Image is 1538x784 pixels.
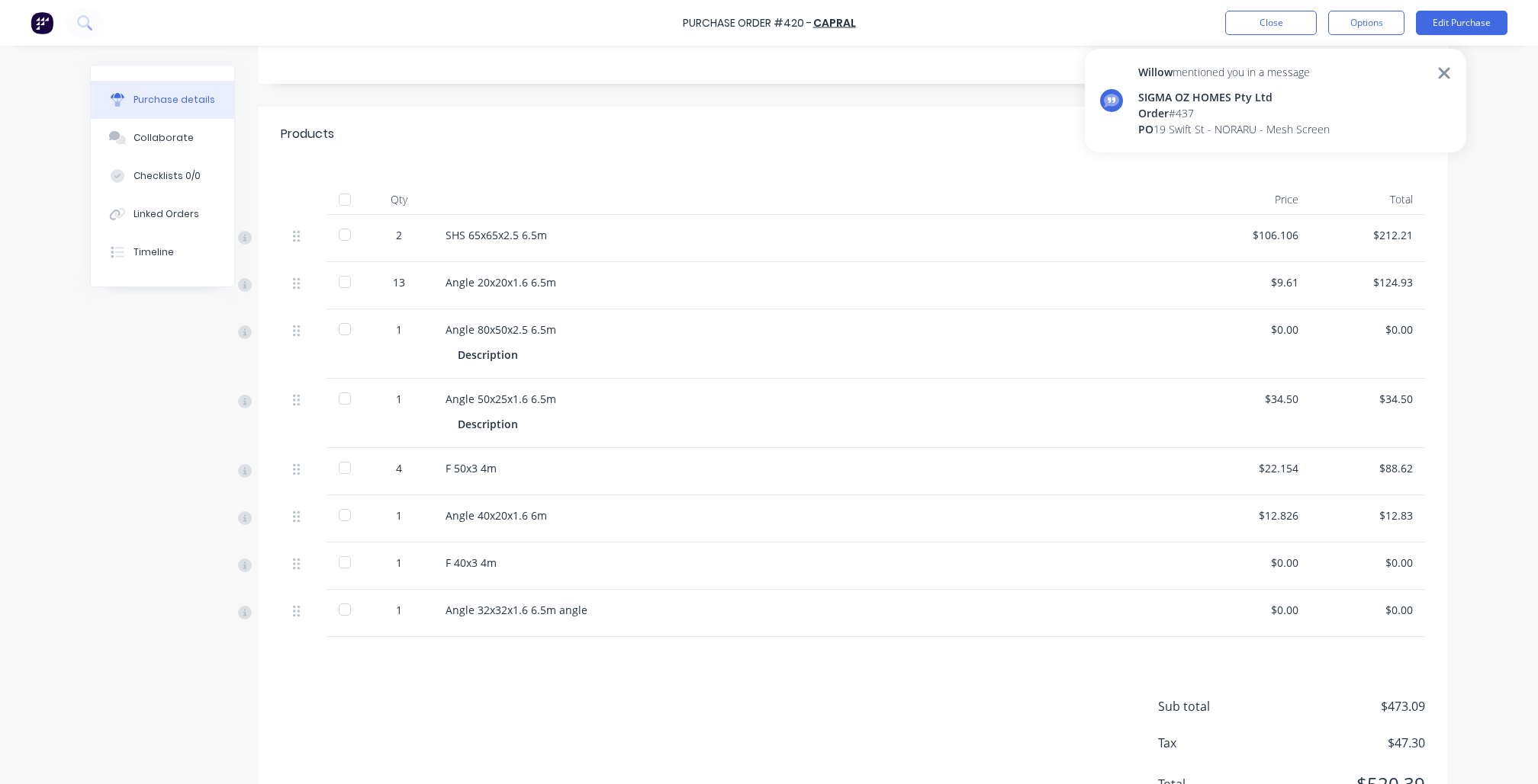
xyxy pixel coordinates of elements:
[1208,274,1298,290] div: $9.61
[1208,391,1298,407] div: $34.50
[377,555,421,571] div: 1
[1323,507,1413,523] div: $12.83
[1208,507,1298,523] div: $12.826
[1323,322,1413,338] div: $0.00
[1138,64,1330,80] div: mentioned you in a message
[1158,697,1273,715] span: Sub total
[446,391,1184,407] div: Angle 50x25x1.6 6.5m
[377,322,421,338] div: 1
[1208,322,1298,338] div: $0.00
[446,322,1184,338] div: Angle 80x50x2.5 6.5m
[91,119,234,157] button: Collaborate
[377,602,421,618] div: 1
[1138,122,1153,136] span: PO
[1196,184,1311,215] div: Price
[91,81,234,119] button: Purchase details
[1138,106,1169,120] span: Order
[683,15,812,31] div: Purchase Order #420 -
[1138,121,1330,137] div: 19 Swift St - NORARU - Mesh Screen
[377,507,421,523] div: 1
[1208,460,1298,476] div: $22.154
[377,391,421,407] div: 1
[1138,65,1173,79] span: Willow
[458,344,530,366] div: Description
[1225,11,1317,35] button: Close
[1323,391,1413,407] div: $34.50
[1323,555,1413,571] div: $0.00
[31,11,53,34] img: Factory
[446,507,1184,523] div: Angle 40x20x1.6 6m
[813,15,856,30] a: Capral
[134,169,201,183] div: Checklists 0/0
[1138,105,1330,121] div: # 437
[377,227,421,243] div: 2
[1208,555,1298,571] div: $0.00
[134,245,174,259] div: Timeline
[446,555,1184,571] div: F 40x3 4m
[446,274,1184,290] div: Angle 20x20x1.6 6.5m
[1323,602,1413,618] div: $0.00
[1158,734,1273,752] span: Tax
[377,460,421,476] div: 4
[281,125,334,143] div: Products
[1273,734,1425,752] span: $47.30
[1208,227,1298,243] div: $106.106
[91,157,234,195] button: Checklists 0/0
[1328,11,1404,35] button: Options
[1311,184,1425,215] div: Total
[134,93,215,107] div: Purchase details
[91,195,234,233] button: Linked Orders
[1208,602,1298,618] div: $0.00
[1273,697,1425,715] span: $473.09
[446,602,1184,618] div: Angle 32x32x1.6 6.5m angle
[1138,89,1330,105] div: SIGMA OZ HOMES Pty Ltd
[1323,227,1413,243] div: $212.21
[1416,11,1507,35] button: Edit Purchase
[1323,460,1413,476] div: $88.62
[134,131,194,145] div: Collaborate
[1323,274,1413,290] div: $124.93
[458,413,530,435] div: Description
[446,460,1184,476] div: F 50x3 4m
[134,207,199,221] div: Linked Orders
[446,227,1184,243] div: SHS 65x65x2.5 6.5m
[377,274,421,290] div: 13
[365,184,433,215] div: Qty
[91,233,234,271] button: Timeline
